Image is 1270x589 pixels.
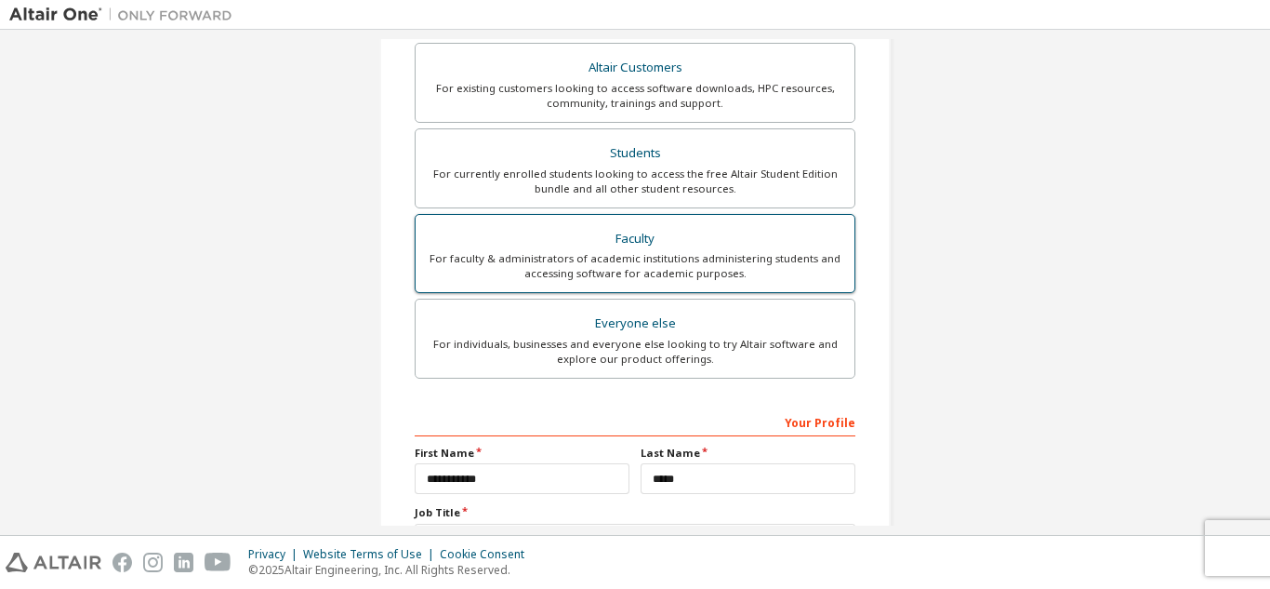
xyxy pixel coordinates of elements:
img: facebook.svg [112,553,132,572]
div: Faculty [427,226,843,252]
img: Altair One [9,6,242,24]
p: © 2025 Altair Engineering, Inc. All Rights Reserved. [248,562,536,578]
img: instagram.svg [143,553,163,572]
div: Website Terms of Use [303,547,440,562]
label: Job Title [415,505,855,520]
div: For individuals, businesses and everyone else looking to try Altair software and explore our prod... [427,337,843,367]
label: First Name [415,446,629,461]
img: linkedin.svg [174,553,193,572]
div: For existing customers looking to access software downloads, HPC resources, community, trainings ... [427,81,843,111]
img: altair_logo.svg [6,553,101,572]
div: For faculty & administrators of academic institutions administering students and accessing softwa... [427,251,843,281]
div: For currently enrolled students looking to access the free Altair Student Edition bundle and all ... [427,167,843,196]
img: youtube.svg [205,553,232,572]
div: Cookie Consent [440,547,536,562]
div: Privacy [248,547,303,562]
label: Last Name [641,446,855,461]
div: Everyone else [427,311,843,337]
div: Altair Customers [427,55,843,81]
div: Students [427,141,843,167]
div: Your Profile [415,407,855,436]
